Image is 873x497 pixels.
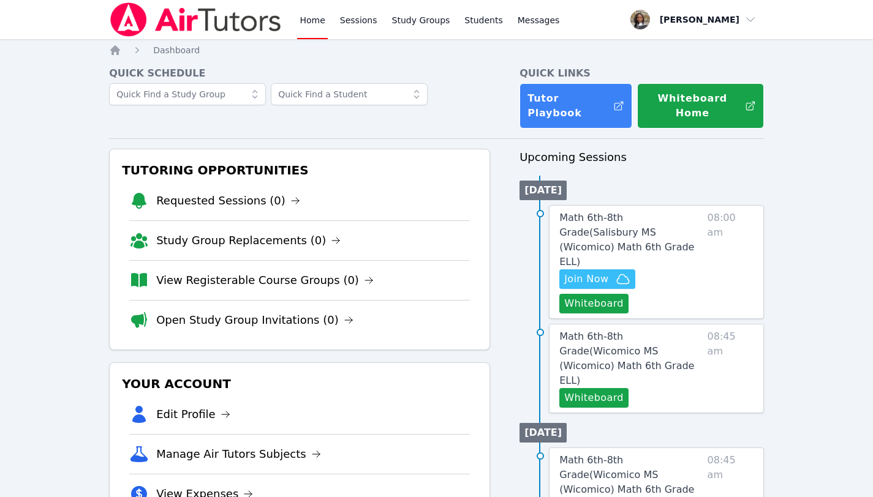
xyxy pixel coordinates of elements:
[119,373,480,395] h3: Your Account
[559,331,694,386] span: Math 6th-8th Grade ( Wicomico MS (Wicomico) Math 6th Grade ELL )
[559,212,694,267] span: Math 6th-8th Grade ( Salisbury MS (Wicomico) Math 6th Grade ELL )
[156,232,341,249] a: Study Group Replacements (0)
[153,44,200,56] a: Dashboard
[520,149,764,166] h3: Upcoming Sessions
[559,211,702,269] a: Math 6th-8th Grade(Salisbury MS (Wicomico) Math 6th Grade ELL)
[153,45,200,55] span: Dashboard
[156,406,230,423] a: Edit Profile
[520,423,567,443] li: [DATE]
[109,44,764,56] nav: Breadcrumb
[564,272,608,286] span: Join Now
[156,272,374,289] a: View Registerable Course Groups (0)
[520,181,567,200] li: [DATE]
[708,211,754,313] span: 08:00 am
[156,192,300,209] a: Requested Sessions (0)
[109,83,266,105] input: Quick Find a Study Group
[109,66,490,81] h4: Quick Schedule
[520,83,632,129] a: Tutor Playbook
[559,269,635,289] button: Join Now
[708,329,754,408] span: 08:45 am
[271,83,428,105] input: Quick Find a Student
[156,312,353,329] a: Open Study Group Invitations (0)
[637,83,764,129] button: Whiteboard Home
[559,329,702,388] a: Math 6th-8th Grade(Wicomico MS (Wicomico) Math 6th Grade ELL)
[518,14,560,26] span: Messages
[520,66,764,81] h4: Quick Links
[109,2,282,37] img: Air Tutors
[559,388,629,408] button: Whiteboard
[559,294,629,313] button: Whiteboard
[119,159,480,181] h3: Tutoring Opportunities
[156,446,321,463] a: Manage Air Tutors Subjects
